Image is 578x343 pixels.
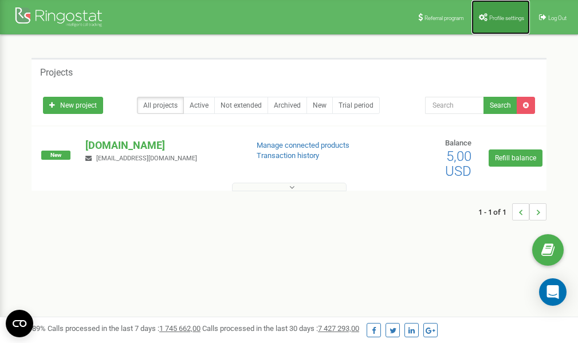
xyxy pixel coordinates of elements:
[41,151,70,160] span: New
[214,97,268,114] a: Not extended
[548,15,567,21] span: Log Out
[478,192,546,232] nav: ...
[257,151,319,160] a: Transaction history
[48,324,200,333] span: Calls processed in the last 7 days :
[183,97,215,114] a: Active
[539,278,567,306] div: Open Intercom Messenger
[306,97,333,114] a: New
[96,155,197,162] span: [EMAIL_ADDRESS][DOMAIN_NAME]
[424,15,464,21] span: Referral program
[425,97,484,114] input: Search
[85,138,238,153] p: [DOMAIN_NAME]
[483,97,517,114] button: Search
[318,324,359,333] u: 7 427 293,00
[489,15,524,21] span: Profile settings
[137,97,184,114] a: All projects
[43,97,103,114] a: New project
[489,149,542,167] a: Refill balance
[268,97,307,114] a: Archived
[478,203,512,220] span: 1 - 1 of 1
[445,148,471,179] span: 5,00 USD
[40,68,73,78] h5: Projects
[257,141,349,149] a: Manage connected products
[202,324,359,333] span: Calls processed in the last 30 days :
[445,139,471,147] span: Balance
[6,310,33,337] button: Open CMP widget
[332,97,380,114] a: Trial period
[159,324,200,333] u: 1 745 662,00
